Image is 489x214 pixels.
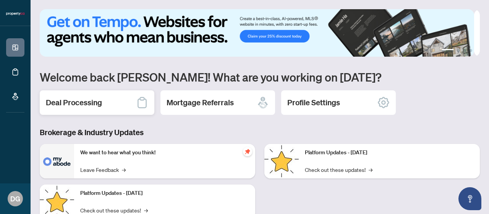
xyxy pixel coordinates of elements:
[40,9,474,57] img: Slide 0
[243,147,252,156] span: pushpin
[40,70,480,84] h1: Welcome back [PERSON_NAME]! What are you working on [DATE]?
[167,97,234,108] h2: Mortgage Referrals
[122,165,126,174] span: →
[10,193,20,204] span: DG
[442,49,454,52] button: 1
[305,149,474,157] p: Platform Updates - [DATE]
[369,165,372,174] span: →
[463,49,466,52] button: 3
[46,97,102,108] h2: Deal Processing
[469,49,472,52] button: 4
[457,49,460,52] button: 2
[287,97,340,108] h2: Profile Settings
[80,189,249,198] p: Platform Updates - [DATE]
[80,149,249,157] p: We want to hear what you think!
[264,144,299,178] img: Platform Updates - June 23, 2025
[458,187,481,210] button: Open asap
[40,127,480,138] h3: Brokerage & Industry Updates
[305,165,372,174] a: Check out these updates!→
[6,11,24,16] img: logo
[80,165,126,174] a: Leave Feedback→
[40,144,74,178] img: We want to hear what you think!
